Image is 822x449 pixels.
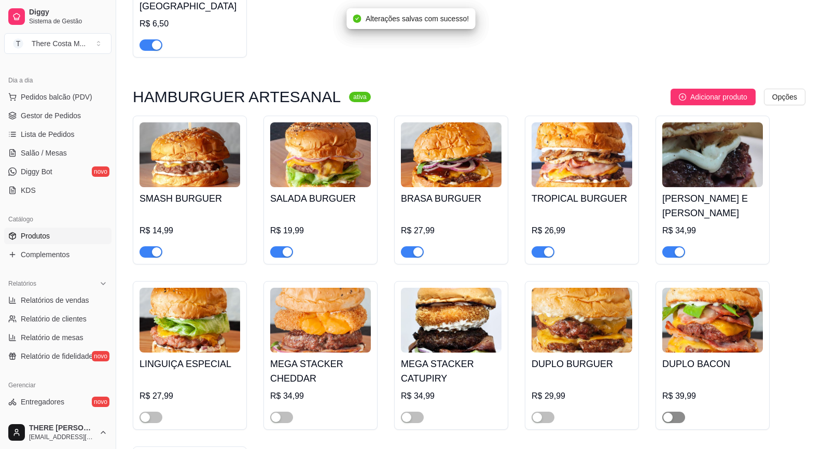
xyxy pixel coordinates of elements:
[532,122,632,187] img: product-image
[662,288,763,353] img: product-image
[4,394,112,410] a: Entregadoresnovo
[140,122,240,187] img: product-image
[4,348,112,364] a: Relatório de fidelidadenovo
[4,145,112,161] a: Salão / Mesas
[401,224,501,237] div: R$ 27,99
[133,91,341,103] h3: HAMBURGUER ARTESANAL
[4,311,112,327] a: Relatório de clientes
[140,288,240,353] img: product-image
[21,92,92,102] span: Pedidos balcão (PDV)
[4,33,112,54] button: Select a team
[662,191,763,220] h4: [PERSON_NAME] E [PERSON_NAME]
[401,191,501,206] h4: BRASA BURGUER
[4,107,112,124] a: Gestor de Pedidos
[21,332,83,343] span: Relatório de mesas
[4,292,112,308] a: Relatórios de vendas
[32,38,86,49] div: There Costa M ...
[662,122,763,187] img: product-image
[21,249,69,260] span: Complementos
[29,424,95,433] span: THERE [PERSON_NAME]
[4,182,112,199] a: KDS
[401,288,501,353] img: product-image
[29,8,107,17] span: Diggy
[140,191,240,206] h4: SMASH BURGUER
[270,288,371,353] img: product-image
[772,91,797,103] span: Opções
[532,191,632,206] h4: TROPICAL BURGUER
[140,224,240,237] div: R$ 14,99
[532,288,632,353] img: product-image
[21,415,85,426] span: Nota Fiscal (NFC-e)
[662,357,763,371] h4: DUPLO BACON
[671,89,756,105] button: Adicionar produto
[4,4,112,29] a: DiggySistema de Gestão
[140,18,240,30] div: R$ 6,50
[764,89,805,105] button: Opções
[21,129,75,139] span: Lista de Pedidos
[29,433,95,441] span: [EMAIL_ADDRESS][DOMAIN_NAME]
[270,390,371,402] div: R$ 34,99
[679,93,686,101] span: plus-circle
[13,38,23,49] span: T
[21,185,36,195] span: KDS
[366,15,469,23] span: Alterações salvas com sucesso!
[4,89,112,105] button: Pedidos balcão (PDV)
[4,420,112,445] button: THERE [PERSON_NAME][EMAIL_ADDRESS][DOMAIN_NAME]
[532,390,632,402] div: R$ 29,99
[8,279,36,288] span: Relatórios
[4,228,112,244] a: Produtos
[21,231,50,241] span: Produtos
[270,191,371,206] h4: SALADA BURGUER
[353,15,361,23] span: check-circle
[4,72,112,89] div: Dia a dia
[270,357,371,386] h4: MEGA STACKER CHEDDAR
[21,351,93,361] span: Relatório de fidelidade
[4,211,112,228] div: Catálogo
[21,314,87,324] span: Relatório de clientes
[4,126,112,143] a: Lista de Pedidos
[662,390,763,402] div: R$ 39,99
[662,224,763,237] div: R$ 34,99
[21,166,52,177] span: Diggy Bot
[21,110,81,121] span: Gestor de Pedidos
[21,148,67,158] span: Salão / Mesas
[270,122,371,187] img: product-image
[4,377,112,394] div: Gerenciar
[270,224,371,237] div: R$ 19,99
[401,122,501,187] img: product-image
[690,91,747,103] span: Adicionar produto
[29,17,107,25] span: Sistema de Gestão
[349,92,370,102] sup: ativa
[4,412,112,429] a: Nota Fiscal (NFC-e)
[140,390,240,402] div: R$ 27,99
[140,357,240,371] h4: LINGUIÇA ESPECIAL
[4,163,112,180] a: Diggy Botnovo
[532,224,632,237] div: R$ 26,99
[532,357,632,371] h4: DUPLO BURGUER
[401,390,501,402] div: R$ 34,99
[401,357,501,386] h4: MEGA STACKER CATUPIRY
[4,246,112,263] a: Complementos
[4,329,112,346] a: Relatório de mesas
[21,397,64,407] span: Entregadores
[21,295,89,305] span: Relatórios de vendas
